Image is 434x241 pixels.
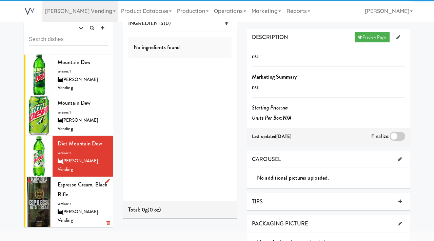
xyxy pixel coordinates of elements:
span: version: 1 [58,110,71,115]
span: PACKAGING PICTURE [252,220,308,227]
i: Units Per Box: [252,114,292,122]
span: Mountain Dew [58,58,91,66]
div: No ingredients found [128,37,232,58]
span: Espresso Cream, Black Rifle [58,181,107,199]
b: [DATE] [276,133,292,140]
p: n/a [252,51,405,61]
b: na [282,104,288,112]
span: Mountain Dew [58,99,91,107]
span: (0 oz) [147,206,161,214]
div: No additional pictures uploaded. [257,173,410,183]
li: Espresso Cream, Black Rifleversion: 1[PERSON_NAME] Vending [24,177,113,227]
span: Total: 0g [128,206,148,214]
span: version: 1 [58,69,71,74]
span: TIPS [252,198,263,205]
a: Preview Page [355,32,390,42]
span: Diet Mountain Dew [58,140,102,147]
div: [PERSON_NAME] Vending [58,76,108,92]
p: n/a [252,82,405,92]
span: CAROUSEL [252,155,281,163]
i: Starting Price: [252,104,288,112]
li: Diet Mountain Dewversion: 1[PERSON_NAME] Vending [24,136,113,177]
span: INGREDIENTS [128,19,164,27]
li: Mountain Dewversion: 1[PERSON_NAME] Vending [24,95,113,136]
input: Search dishes [29,33,108,46]
span: Last updated [252,133,292,140]
span: (0) [164,19,171,27]
b: Marketing Summary [252,73,297,81]
div: [PERSON_NAME] Vending [58,208,108,224]
li: Mountain Dewversion: 1[PERSON_NAME] Vending [24,55,113,95]
span: Finalize: [371,132,390,140]
span: version: 1 [58,201,71,206]
img: Micromart [24,5,36,17]
div: [PERSON_NAME] Vending [58,116,108,133]
span: version: 1 [58,150,71,156]
span: DESCRIPTION [252,33,288,41]
div: [PERSON_NAME] Vending [58,157,108,174]
b: N/A [283,114,292,122]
